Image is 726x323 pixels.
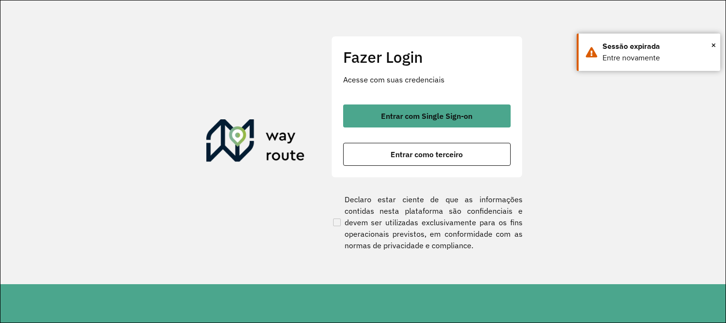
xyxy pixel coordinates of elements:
button: button [343,104,511,127]
h2: Fazer Login [343,48,511,66]
img: Roteirizador AmbevTech [206,119,305,165]
p: Acesse com suas credenciais [343,74,511,85]
span: × [711,38,716,52]
div: Sessão expirada [603,41,713,52]
label: Declaro estar ciente de que as informações contidas nesta plataforma são confidenciais e devem se... [331,194,523,251]
button: button [343,143,511,166]
span: Entrar com Single Sign-on [381,112,472,120]
div: Entre novamente [603,52,713,64]
button: Close [711,38,716,52]
span: Entrar como terceiro [391,150,463,158]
